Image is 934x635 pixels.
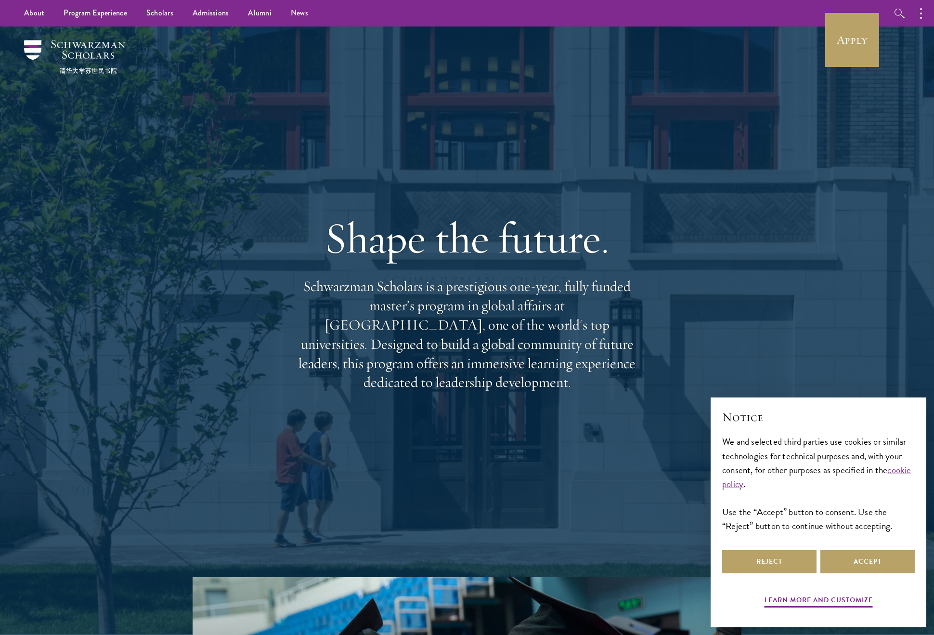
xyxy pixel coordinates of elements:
[722,435,915,532] div: We and selected third parties use cookies or similar technologies for technical purposes and, wit...
[722,463,911,491] a: cookie policy
[722,409,915,425] h2: Notice
[24,40,125,74] img: Schwarzman Scholars
[765,594,873,609] button: Learn more and customize
[294,211,640,265] h1: Shape the future.
[825,13,879,67] a: Apply
[294,277,640,392] p: Schwarzman Scholars is a prestigious one-year, fully funded master’s program in global affairs at...
[820,550,915,573] button: Accept
[722,550,817,573] button: Reject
